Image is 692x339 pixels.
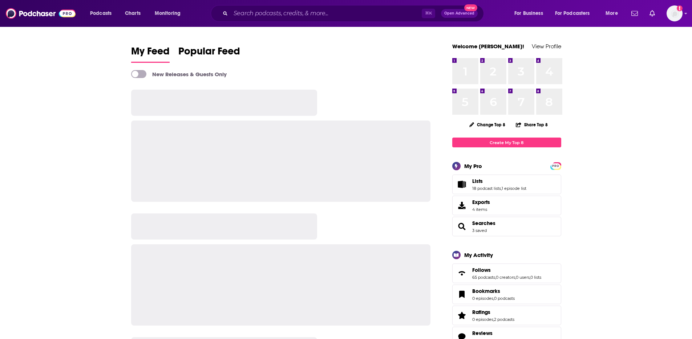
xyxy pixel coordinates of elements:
[493,317,494,322] span: ,
[515,275,516,280] span: ,
[452,43,524,50] a: Welcome [PERSON_NAME]!
[472,275,495,280] a: 65 podcasts
[465,120,510,129] button: Change Top 8
[501,186,502,191] span: ,
[452,175,561,194] span: Lists
[120,8,145,19] a: Charts
[472,296,493,301] a: 0 episodes
[455,310,469,320] a: Ratings
[231,8,422,19] input: Search podcasts, credits, & more...
[494,296,515,301] a: 0 podcasts
[515,118,548,132] button: Share Top 8
[494,317,514,322] a: 2 podcasts
[502,186,526,191] a: 1 episode list
[422,9,435,18] span: ⌘ K
[472,288,500,294] span: Bookmarks
[464,163,482,169] div: My Pro
[464,4,477,11] span: New
[452,196,561,215] a: Exports
[472,186,501,191] a: 18 podcast lists
[472,228,487,233] a: 3 saved
[455,289,469,299] a: Bookmarks
[677,5,683,11] svg: Add a profile image
[131,45,170,62] span: My Feed
[495,275,496,280] span: ,
[455,200,469,211] span: Exports
[464,252,493,258] div: My Activity
[493,296,494,301] span: ,
[606,8,618,19] span: More
[452,138,561,147] a: Create My Top 8
[472,309,490,315] span: Ratings
[472,330,493,336] span: Reviews
[667,5,683,21] img: User Profile
[444,12,474,15] span: Open Advanced
[628,7,641,20] a: Show notifications dropdown
[647,7,658,20] a: Show notifications dropdown
[496,275,515,280] a: 0 creators
[472,207,490,212] span: 4 items
[472,178,483,184] span: Lists
[472,220,495,226] a: Searches
[90,8,112,19] span: Podcasts
[178,45,240,63] a: Popular Feed
[455,268,469,278] a: Follows
[452,306,561,325] span: Ratings
[452,285,561,304] span: Bookmarks
[455,221,469,232] a: Searches
[514,8,543,19] span: For Business
[125,8,141,19] span: Charts
[131,70,227,78] a: New Releases & Guests Only
[550,8,600,19] button: open menu
[6,7,76,20] img: Podchaser - Follow, Share and Rate Podcasts
[509,8,552,19] button: open menu
[155,8,181,19] span: Monitoring
[472,267,491,273] span: Follows
[472,267,541,273] a: Follows
[472,199,490,205] span: Exports
[532,43,561,50] a: View Profile
[472,317,493,322] a: 0 episodes
[218,5,491,22] div: Search podcasts, credits, & more...
[472,309,514,315] a: Ratings
[667,5,683,21] span: Logged in as heidiv
[472,288,515,294] a: Bookmarks
[551,163,560,168] a: PRO
[150,8,190,19] button: open menu
[667,5,683,21] button: Show profile menu
[131,45,170,63] a: My Feed
[452,264,561,283] span: Follows
[472,330,512,336] a: Reviews
[455,179,469,189] a: Lists
[441,9,478,18] button: Open AdvancedNew
[530,275,541,280] a: 0 lists
[452,217,561,236] span: Searches
[516,275,530,280] a: 0 users
[555,8,590,19] span: For Podcasters
[472,178,526,184] a: Lists
[600,8,627,19] button: open menu
[178,45,240,62] span: Popular Feed
[85,8,121,19] button: open menu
